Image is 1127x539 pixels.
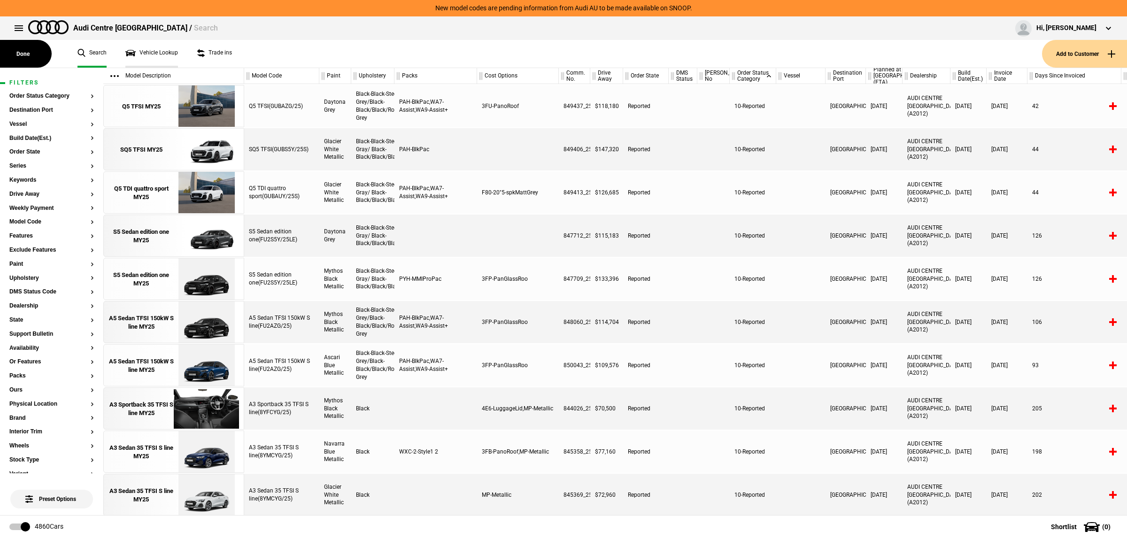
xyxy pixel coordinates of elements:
[903,301,950,343] div: AUDI CENTRE [GEOGRAPHIC_DATA] (A2012)
[477,474,559,516] div: MP-Metallic
[559,85,590,127] div: 849437_25
[108,444,174,461] div: A3 Sedan 35 TFSI S line MY25
[826,344,866,386] div: [GEOGRAPHIC_DATA]
[351,171,394,214] div: Black-Black-Steel Gray/ Black-Black/Black/Black
[108,215,174,257] a: S5 Sedan edition one MY25
[394,344,477,386] div: PAH-BlkPac,WA7-Assist,WA9-Assist+
[9,429,94,435] button: Interior Trim
[559,258,590,300] div: 847709_25
[319,68,351,84] div: Paint
[319,85,351,127] div: Daytona Grey
[108,185,174,201] div: Q5 TDI quattro sport MY25
[590,258,623,300] div: $133,396
[9,331,94,338] button: Support Bulletin
[319,301,351,343] div: Mythos Black Metallic
[866,68,902,84] div: Planned at [GEOGRAPHIC_DATA] (ETA)
[351,301,394,343] div: Black-Black-Steel Grey/Black-Black/Black/Rock Grey
[120,146,162,154] div: SQ5 TFSI MY25
[351,215,394,257] div: Black-Black-Steel Gray/ Black-Black/Black/Black
[826,258,866,300] div: [GEOGRAPHIC_DATA]
[103,68,244,84] div: Model Description
[559,171,590,214] div: 849413_25
[987,128,1027,170] div: [DATE]
[122,102,161,111] div: Q5 TFSI MY25
[950,301,987,343] div: [DATE]
[950,215,987,257] div: [DATE]
[9,303,94,309] button: Dealership
[9,93,94,107] section: Order Status Category
[351,128,394,170] div: Black-Black-Steel Gray/ Black-Black/Black/Black
[623,128,669,170] div: Reported
[9,359,94,365] button: Or Features
[9,107,94,114] button: Destination Port
[477,68,558,84] div: Cost Options
[1036,23,1096,33] div: Hi, [PERSON_NAME]
[9,205,94,219] section: Weekly Payment
[194,23,218,32] span: Search
[826,301,866,343] div: [GEOGRAPHIC_DATA]
[9,135,94,142] button: Build Date(Est.)
[319,171,351,214] div: Glacier White Metallic
[826,68,865,84] div: Destination Port
[319,387,351,430] div: Mythos Black Metallic
[244,387,319,430] div: A3 Sportback 35 TFSI S line(8YFCYG/25)
[590,474,623,516] div: $72,960
[730,474,776,516] div: 10-Reported
[903,431,950,473] div: AUDI CENTRE [GEOGRAPHIC_DATA] (A2012)
[9,177,94,191] section: Keywords
[903,474,950,516] div: AUDI CENTRE [GEOGRAPHIC_DATA] (A2012)
[9,443,94,449] button: Wheels
[9,359,94,373] section: Or Features
[623,215,669,257] div: Reported
[477,387,559,430] div: 4E6-LuggageLid,MP-Metallic
[9,373,94,387] section: Packs
[9,233,94,247] section: Features
[9,247,94,254] button: Exclude Features
[108,129,174,171] a: SQ5 TFSI MY25
[174,258,239,300] img: Audi_FU2S5Y_25LE_GX_0E0E_PAH_9VS_PYH_3FP_(Nadin:_3FP_9VS_C84_PAH_PYH_SN8)_ext.png
[197,40,232,68] a: Trade ins
[9,331,94,345] section: Support Bulletin
[987,215,1027,257] div: [DATE]
[77,40,107,68] a: Search
[903,128,950,170] div: AUDI CENTRE [GEOGRAPHIC_DATA] (A2012)
[730,431,776,473] div: 10-Reported
[394,258,477,300] div: PYH-MMIProPac
[108,357,174,374] div: A5 Sedan TFSI 150kW S line MY25
[9,457,94,471] section: Stock Type
[9,471,94,477] button: Variant
[108,400,174,417] div: A3 Sportback 35 TFSI S line MY25
[1027,474,1121,516] div: 202
[9,275,94,282] button: Upholstery
[125,40,178,68] a: Vehicle Lookup
[1027,344,1121,386] div: 93
[730,301,776,343] div: 10-Reported
[9,121,94,128] button: Vessel
[108,85,174,128] a: Q5 TFSI MY25
[590,171,623,214] div: $126,685
[174,85,239,128] img: Audi_GUBAZG_25_FW_6Y6Y_3FU_WA9_PAH_WA7_6FJ_PYH_F80_H65_(Nadin:_3FU_6FJ_C56_F80_H65_PAH_PYH_S9S_WA...
[1027,68,1121,84] div: Days Since Invoiced
[9,205,94,212] button: Weekly Payment
[9,317,94,323] button: State
[730,258,776,300] div: 10-Reported
[987,474,1027,516] div: [DATE]
[590,215,623,257] div: $115,183
[394,171,477,214] div: PAH-BlkPac,WA7-Assist,WA9-Assist+
[9,401,94,415] section: Physical Location
[9,149,94,155] button: Order State
[9,289,94,295] button: DMS Status Code
[9,121,94,135] section: Vessel
[319,215,351,257] div: Daytona Grey
[9,387,94,401] section: Ours
[351,258,394,300] div: Black-Black-Steel Gray/ Black-Black/Black/Black
[351,85,394,127] div: Black-Black-Steel Grey/Black-Black/Black/Rock Grey
[35,522,63,531] div: 4860 Cars
[590,85,623,127] div: $118,180
[244,171,319,214] div: Q5 TDI quattro sport(GUBAUY/25S)
[730,68,776,84] div: Order Status Category
[174,388,239,430] img: Audi_8YFCYG_25_EI_0E0E_4E6_(Nadin:_4E6_C51)_ext.png
[950,85,987,127] div: [DATE]
[108,258,174,300] a: S5 Sedan edition one MY25
[826,474,866,516] div: [GEOGRAPHIC_DATA]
